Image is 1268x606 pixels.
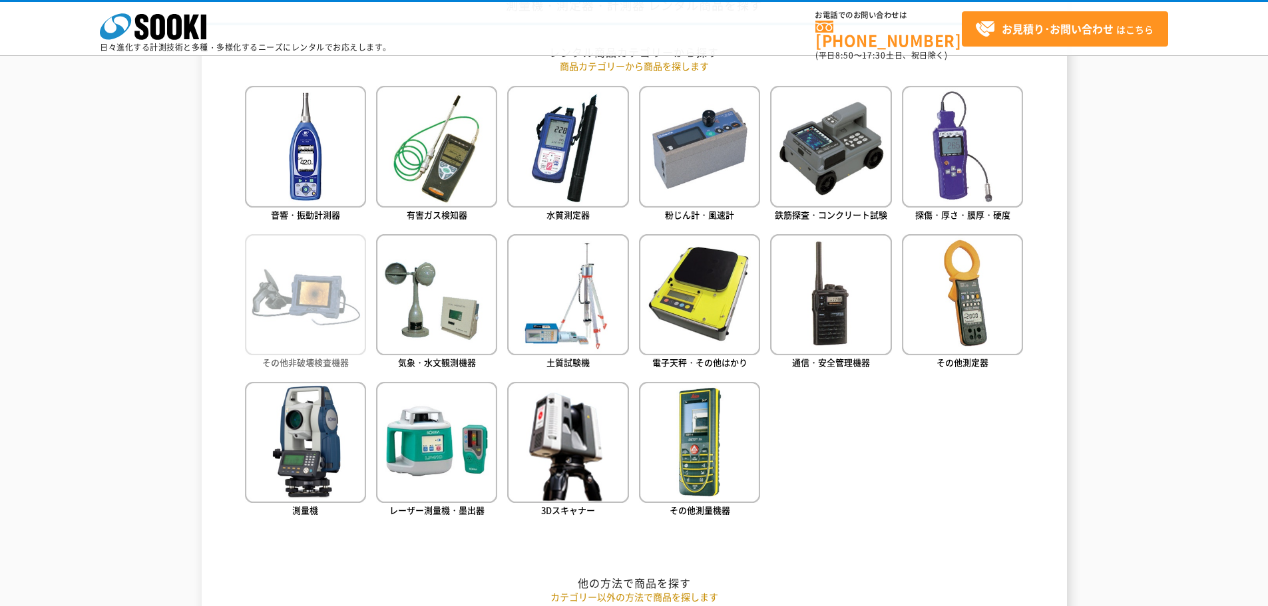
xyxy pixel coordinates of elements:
[507,86,628,224] a: 水質測定器
[376,234,497,355] img: 気象・水文観測機器
[770,86,891,207] img: 鉄筋探査・コンクリート試験
[835,49,854,61] span: 8:50
[902,234,1023,372] a: その他測定器
[398,356,476,369] span: 気象・水文観測機器
[407,208,467,221] span: 有害ガス検知器
[815,11,962,19] span: お電話でのお問い合わせは
[815,21,962,48] a: [PHONE_NUMBER]
[975,19,1154,39] span: はこちら
[376,382,497,520] a: レーザー測量機・墨出器
[245,576,1024,590] h2: 他の方法で商品を探す
[639,382,760,503] img: その他測量機器
[245,382,366,503] img: 測量機
[962,11,1168,47] a: お見積り･お問い合わせはこちら
[245,234,366,355] img: その他非破壊検査機器
[665,208,734,221] span: 粉じん計・風速計
[245,86,366,224] a: 音響・振動計測器
[639,86,760,207] img: 粉じん計・風速計
[639,382,760,520] a: その他測量機器
[815,49,947,61] span: (平日 ～ 土日、祝日除く)
[546,356,590,369] span: 土質試験機
[670,504,730,516] span: その他測量機器
[639,234,760,355] img: 電子天秤・その他はかり
[376,86,497,207] img: 有害ガス検知器
[376,382,497,503] img: レーザー測量機・墨出器
[770,234,891,355] img: 通信・安全管理機器
[652,356,747,369] span: 電子天秤・その他はかり
[100,43,391,51] p: 日々進化する計測技術と多種・多様化するニーズにレンタルでお応えします。
[271,208,340,221] span: 音響・振動計測器
[507,86,628,207] img: 水質測定器
[937,356,988,369] span: その他測定器
[770,86,891,224] a: 鉄筋探査・コンクリート試験
[245,59,1024,73] p: 商品カテゴリーから商品を探します
[639,86,760,224] a: 粉じん計・風速計
[770,234,891,372] a: 通信・安全管理機器
[507,382,628,503] img: 3Dスキャナー
[546,208,590,221] span: 水質測定器
[292,504,318,516] span: 測量機
[507,234,628,372] a: 土質試験機
[245,382,366,520] a: 測量機
[902,86,1023,224] a: 探傷・厚さ・膜厚・硬度
[389,504,485,516] span: レーザー測量機・墨出器
[902,86,1023,207] img: 探傷・厚さ・膜厚・硬度
[245,86,366,207] img: 音響・振動計測器
[639,234,760,372] a: 電子天秤・その他はかり
[507,382,628,520] a: 3Dスキャナー
[262,356,349,369] span: その他非破壊検査機器
[541,504,595,516] span: 3Dスキャナー
[915,208,1010,221] span: 探傷・厚さ・膜厚・硬度
[775,208,887,221] span: 鉄筋探査・コンクリート試験
[376,234,497,372] a: 気象・水文観測機器
[862,49,886,61] span: 17:30
[1002,21,1114,37] strong: お見積り･お問い合わせ
[376,86,497,224] a: 有害ガス検知器
[792,356,870,369] span: 通信・安全管理機器
[245,234,366,372] a: その他非破壊検査機器
[245,590,1024,604] p: カテゴリー以外の方法で商品を探します
[507,234,628,355] img: 土質試験機
[902,234,1023,355] img: その他測定器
